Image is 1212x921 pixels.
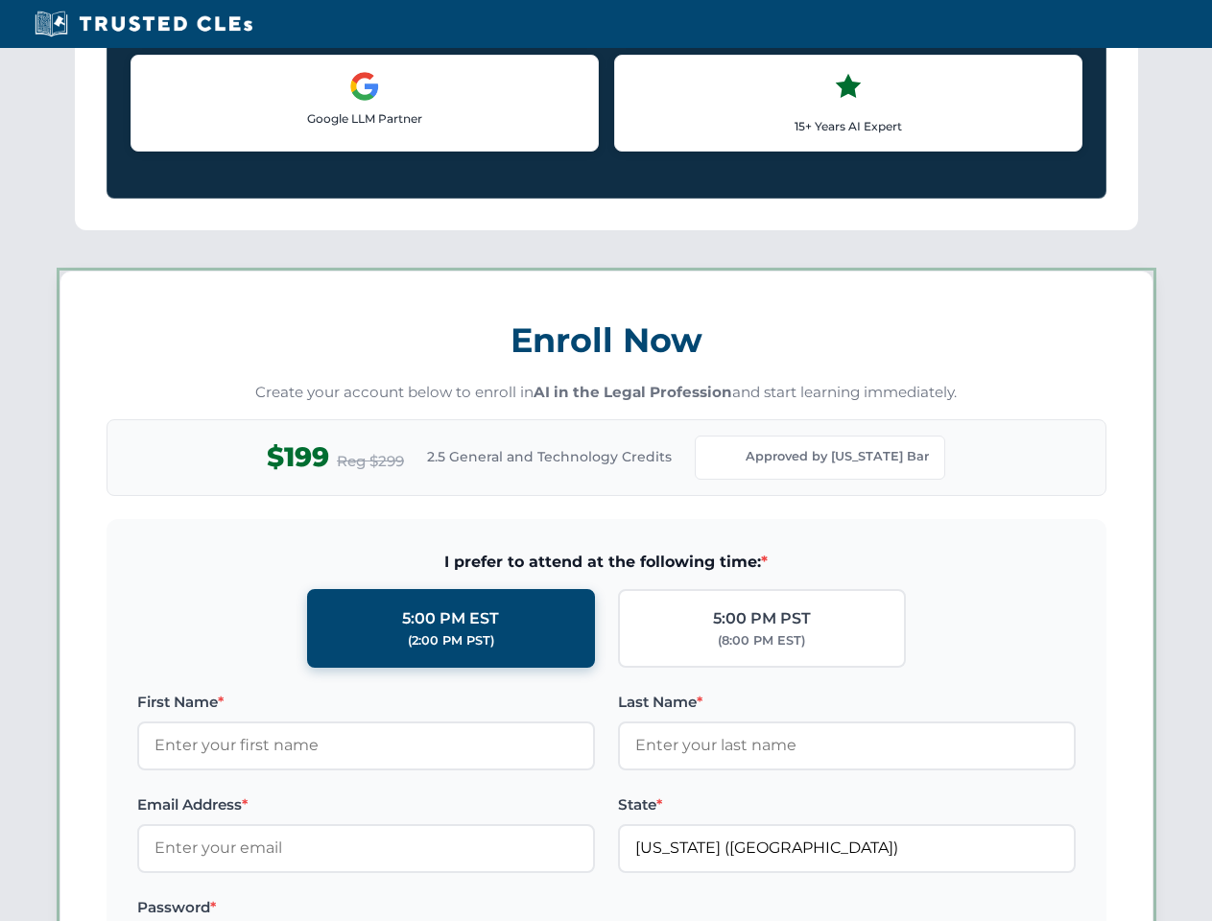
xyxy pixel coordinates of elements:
[618,824,1076,872] input: Florida (FL)
[137,550,1076,575] span: I prefer to attend at the following time:
[337,450,404,473] span: Reg $299
[107,382,1106,404] p: Create your account below to enroll in and start learning immediately.
[29,10,258,38] img: Trusted CLEs
[137,896,595,919] label: Password
[534,383,732,401] strong: AI in the Legal Profession
[137,793,595,816] label: Email Address
[618,691,1076,714] label: Last Name
[630,117,1066,135] p: 15+ Years AI Expert
[137,721,595,769] input: Enter your first name
[746,447,929,466] span: Approved by [US_STATE] Bar
[718,631,805,650] div: (8:00 PM EST)
[137,691,595,714] label: First Name
[713,606,811,631] div: 5:00 PM PST
[147,109,582,128] p: Google LLM Partner
[402,606,499,631] div: 5:00 PM EST
[137,824,595,872] input: Enter your email
[618,721,1076,769] input: Enter your last name
[107,310,1106,370] h3: Enroll Now
[349,71,380,102] img: Google
[427,446,672,467] span: 2.5 General and Technology Credits
[711,444,738,471] img: Florida Bar
[618,793,1076,816] label: State
[408,631,494,650] div: (2:00 PM PST)
[267,436,329,479] span: $199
